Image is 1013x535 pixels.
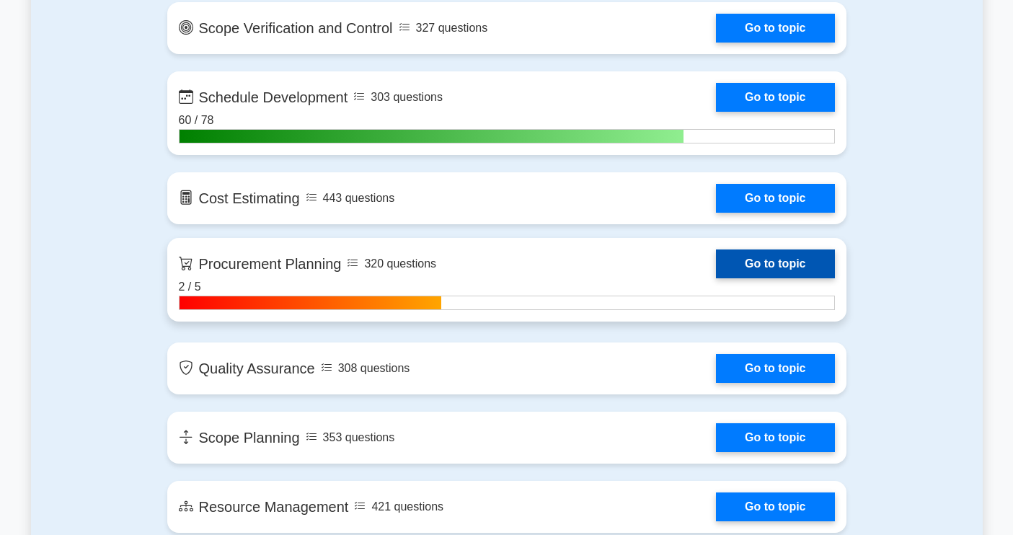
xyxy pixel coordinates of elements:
[716,249,834,278] a: Go to topic
[716,423,834,452] a: Go to topic
[716,354,834,383] a: Go to topic
[716,14,834,43] a: Go to topic
[716,184,834,213] a: Go to topic
[716,83,834,112] a: Go to topic
[716,492,834,521] a: Go to topic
